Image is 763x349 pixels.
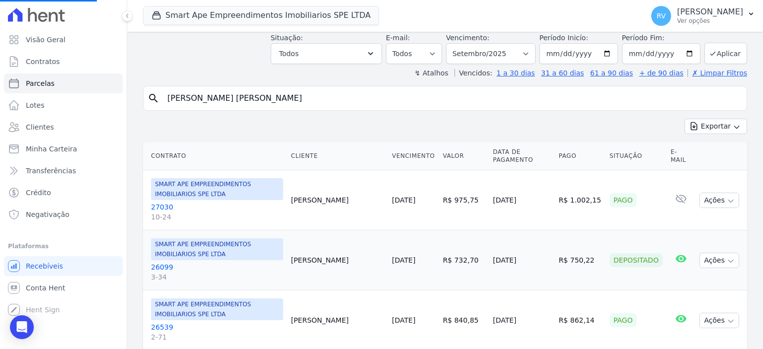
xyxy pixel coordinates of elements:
[4,256,123,276] a: Recebíveis
[392,256,415,264] a: [DATE]
[687,69,747,77] a: ✗ Limpar Filtros
[392,316,415,324] a: [DATE]
[685,119,747,134] button: Exportar
[489,142,554,170] th: Data de Pagamento
[386,34,410,42] label: E-mail:
[497,69,535,77] a: 1 a 30 dias
[143,6,379,25] button: Smart Ape Empreendimentos Imobiliarios SPE LTDA
[26,283,65,293] span: Conta Hent
[388,142,439,170] th: Vencimento
[26,209,70,219] span: Negativação
[541,69,584,77] a: 31 a 60 dias
[704,43,747,64] button: Aplicar
[446,34,489,42] label: Vencimento:
[148,92,159,104] i: search
[610,193,637,207] div: Pago
[667,142,696,170] th: E-mail
[677,17,743,25] p: Ver opções
[10,315,34,339] div: Open Intercom Messenger
[26,166,76,176] span: Transferências
[4,183,123,203] a: Crédito
[151,238,283,260] span: SMART APE EMPREENDIMENTOS IMOBILIARIOS SPE LTDA
[26,144,77,154] span: Minha Carteira
[271,34,303,42] label: Situação:
[439,142,489,170] th: Valor
[657,12,666,19] span: RV
[4,30,123,50] a: Visão Geral
[4,139,123,159] a: Minha Carteira
[26,78,55,88] span: Parcelas
[489,170,554,230] td: [DATE]
[610,253,663,267] div: Depositado
[279,48,299,60] span: Todos
[439,170,489,230] td: R$ 975,75
[26,261,63,271] span: Recebíveis
[4,117,123,137] a: Clientes
[287,230,388,290] td: [PERSON_NAME]
[610,313,637,327] div: Pago
[639,69,684,77] a: + de 90 dias
[151,298,283,320] span: SMART APE EMPREENDIMENTOS IMOBILIARIOS SPE LTDA
[4,278,123,298] a: Conta Hent
[151,178,283,200] span: SMART APE EMPREENDIMENTOS IMOBILIARIOS SPE LTDA
[392,196,415,204] a: [DATE]
[555,142,606,170] th: Pago
[439,230,489,290] td: R$ 732,70
[4,95,123,115] a: Lotes
[455,69,492,77] label: Vencidos:
[555,170,606,230] td: R$ 1.002,15
[643,2,763,30] button: RV [PERSON_NAME] Ver opções
[606,142,667,170] th: Situação
[4,52,123,71] a: Contratos
[26,188,51,198] span: Crédito
[699,253,739,268] button: Ações
[161,88,743,108] input: Buscar por nome do lote ou do cliente
[151,272,283,282] span: 3-34
[622,33,700,43] label: Período Fim:
[4,161,123,181] a: Transferências
[151,322,283,342] a: 265392-71
[590,69,633,77] a: 61 a 90 dias
[414,69,448,77] label: ↯ Atalhos
[26,57,60,67] span: Contratos
[4,205,123,224] a: Negativação
[143,142,287,170] th: Contrato
[287,142,388,170] th: Cliente
[26,122,54,132] span: Clientes
[489,230,554,290] td: [DATE]
[151,202,283,222] a: 2703010-24
[287,170,388,230] td: [PERSON_NAME]
[151,262,283,282] a: 260993-34
[699,193,739,208] button: Ações
[151,212,283,222] span: 10-24
[677,7,743,17] p: [PERSON_NAME]
[4,73,123,93] a: Parcelas
[26,35,66,45] span: Visão Geral
[555,230,606,290] td: R$ 750,22
[26,100,45,110] span: Lotes
[271,43,382,64] button: Todos
[151,332,283,342] span: 2-71
[699,313,739,328] button: Ações
[8,240,119,252] div: Plataformas
[539,34,588,42] label: Período Inicío:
